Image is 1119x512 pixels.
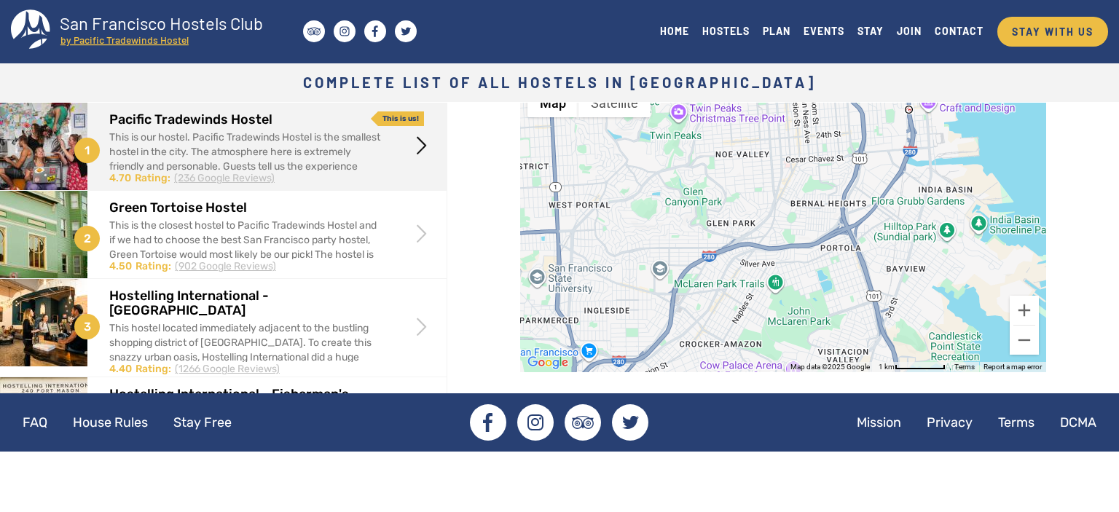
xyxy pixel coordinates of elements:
div: 4.70 [109,171,131,186]
a: CONTACT [928,21,990,41]
a: Mission [845,404,913,441]
span: 1 km [879,363,895,371]
button: Zoom in [1010,296,1039,325]
img: Google [524,353,572,372]
div: 4.40 [109,362,132,377]
a: San Francisco Hostels Club by Pacific Tradewinds Hostel [11,9,277,53]
a: PLAN [756,21,797,41]
div: This is the closest hostel to Pacific Tradewinds Hostel and if we had to choose the best San Fran... [109,218,381,306]
div: Rating: [136,259,171,274]
a: Terms [986,404,1046,441]
div: Rating: [135,171,170,186]
a: DCMA [1048,404,1108,441]
span: 3 [74,314,100,339]
div: 4.50 [109,259,132,274]
a: JOIN [890,21,928,41]
button: Show satellite imagery [578,88,651,117]
div: (236 Google Reviews) [174,171,275,186]
a: Facebook [470,404,506,441]
tspan: San Francisco Hostels Club [60,12,263,34]
a: EVENTS [797,21,851,41]
a: Instagram [517,404,554,441]
a: HOME [653,21,696,41]
button: Map Scale: 1 km per 66 pixels [874,362,950,372]
button: Zoom out [1010,326,1039,355]
a: Open this area in Google Maps (opens a new window) [524,353,572,372]
h2: Pacific Tradewinds Hostel [109,113,381,127]
a: House Rules [61,404,160,441]
a: Report a map error [983,363,1042,371]
tspan: by Pacific Tradewinds Hostel [60,34,189,46]
a: Privacy [915,404,984,441]
a: Tripadvisor [565,404,601,441]
a: Stay Free [162,404,243,441]
a: FAQ [11,404,59,441]
h2: Hostelling International - Fisherman's Wharf [109,387,381,417]
a: STAY WITH US [997,17,1108,47]
span: 1 [74,138,100,163]
span: Map data ©2025 Google [790,363,870,371]
div: (1266 Google Reviews) [175,362,280,377]
a: STAY [851,21,890,41]
a: HOSTELS [696,21,756,41]
button: Show street map [527,88,578,117]
h2: Green Tortoise Hostel [109,201,381,216]
div: Rating: [136,362,171,377]
div: (902 Google Reviews) [175,259,276,274]
a: Terms [954,363,975,371]
h2: Hostelling International - [GEOGRAPHIC_DATA] [109,289,381,318]
div: This is our hostel. Pacific Tradewinds Hostel is the smallest hostel in the city. The atmosphere ... [109,130,381,203]
span: 2 [74,226,100,251]
div: This hostel located immediately adjacent to the bustling shopping district of [GEOGRAPHIC_DATA]. ... [109,321,381,409]
a: Twitter [612,404,648,441]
